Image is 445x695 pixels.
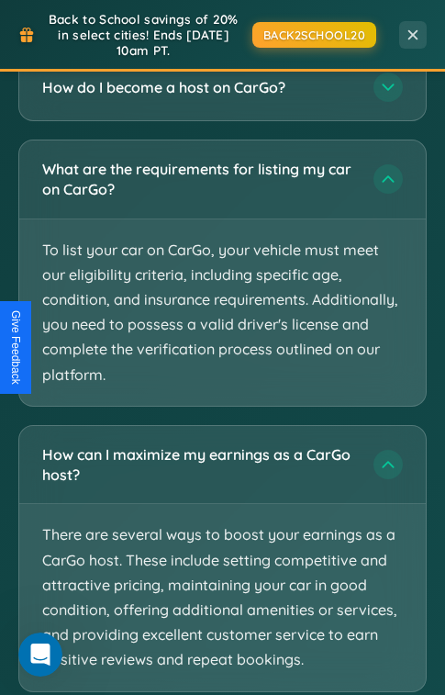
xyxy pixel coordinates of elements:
button: BACK2SCHOOL20 [252,22,377,48]
p: To list your car on CarGo, your vehicle must meet our eligibility criteria, including specific ag... [19,219,426,406]
h3: What are the requirements for listing my car on CarGo? [42,159,355,200]
h3: How do I become a host on CarGo? [42,77,355,97]
h3: How can I maximize my earnings as a CarGo host? [42,444,355,486]
iframe: Intercom live chat [18,633,62,677]
p: There are several ways to boost your earnings as a CarGo host. These include setting competitive ... [19,505,426,691]
span: Back to School savings of 20% in select cities! Ends [DATE] 10am PT. [44,11,243,58]
div: Give Feedback [9,310,22,385]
